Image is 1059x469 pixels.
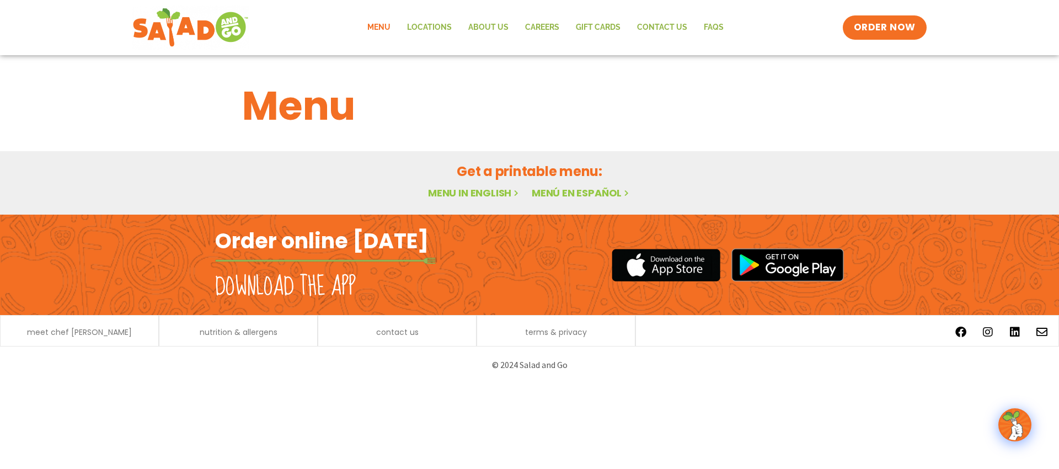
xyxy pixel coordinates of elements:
[568,15,629,40] a: GIFT CARDS
[525,328,587,336] a: terms & privacy
[731,248,844,281] img: google_play
[359,15,399,40] a: Menu
[242,76,817,136] h1: Menu
[399,15,460,40] a: Locations
[200,328,277,336] a: nutrition & allergens
[517,15,568,40] a: Careers
[532,186,631,200] a: Menú en español
[854,21,916,34] span: ORDER NOW
[843,15,927,40] a: ORDER NOW
[242,162,817,181] h2: Get a printable menu:
[215,271,356,302] h2: Download the app
[376,328,419,336] a: contact us
[27,328,132,336] a: meet chef [PERSON_NAME]
[696,15,732,40] a: FAQs
[215,227,429,254] h2: Order online [DATE]
[629,15,696,40] a: Contact Us
[221,358,838,372] p: © 2024 Salad and Go
[359,15,732,40] nav: Menu
[132,6,249,50] img: new-SAG-logo-768×292
[612,247,720,283] img: appstore
[428,186,521,200] a: Menu in English
[460,15,517,40] a: About Us
[215,258,436,264] img: fork
[999,409,1030,440] img: wpChatIcon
